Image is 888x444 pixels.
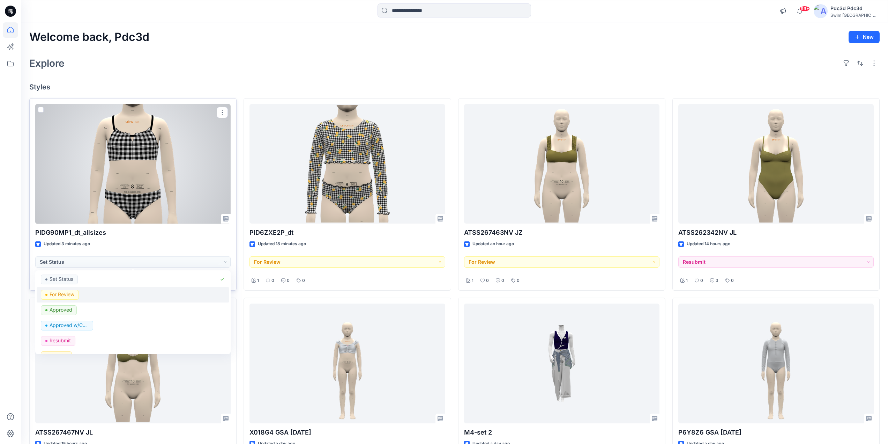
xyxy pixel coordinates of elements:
p: PID6ZXE2P_dt [249,228,445,238]
p: 1 [257,277,259,284]
p: 0 [700,277,703,284]
p: 1 [472,277,473,284]
p: Approved w/Corrections [50,321,89,330]
p: 0 [517,277,520,284]
p: Updated 3 minutes ago [44,240,90,248]
p: For Review [50,290,74,299]
a: M4-set 2 [464,304,659,423]
p: Resubmit [50,336,71,345]
p: 0 [302,277,305,284]
p: ATSS262342NV JL [678,228,874,238]
a: ATSS267463NV JZ [464,104,659,224]
p: Updated 14 hours ago [687,240,730,248]
h2: Explore [29,58,65,69]
p: 0 [731,277,734,284]
a: ATSS262342NV JL [678,104,874,224]
p: On hold [50,351,67,361]
h4: Styles [29,83,880,91]
span: 99+ [799,6,810,12]
p: 3 [716,277,718,284]
button: New [849,31,880,43]
h2: Welcome back, Pdc3d [29,31,149,44]
p: 1 [686,277,688,284]
a: X018G4 GSA 2025.9.2 [249,304,445,423]
div: Pdc3d Pdc3d [830,4,879,13]
p: Updated 18 minutes ago [258,240,306,248]
p: P6Y8Z6 GSA [DATE] [678,428,874,437]
img: avatar [814,4,828,18]
p: 0 [271,277,274,284]
div: Swim [GEOGRAPHIC_DATA] [830,13,879,18]
p: Set Status [50,275,73,284]
p: M4-set 2 [464,428,659,437]
p: 0 [287,277,290,284]
p: ATSS267463NV JZ [464,228,659,238]
p: Updated an hour ago [472,240,514,248]
a: ATSS267467NV JL [35,304,231,423]
a: PID6ZXE2P_dt [249,104,445,224]
p: X018G4 GSA [DATE] [249,428,445,437]
p: PIDG90MP1_dt_allsizes [35,228,231,238]
a: P6Y8Z6 GSA 2025.09.02 [678,304,874,423]
p: 0 [486,277,489,284]
p: Approved [50,305,72,314]
p: ATSS267467NV JL [35,428,231,437]
a: PIDG90MP1_dt_allsizes [35,104,231,224]
p: 0 [501,277,504,284]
